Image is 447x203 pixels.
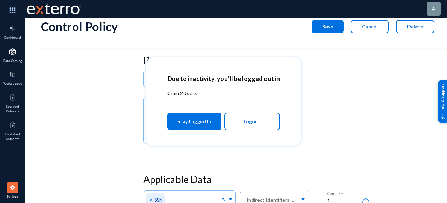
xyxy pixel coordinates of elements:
[177,115,211,128] span: Stay Logged In
[167,90,280,97] p: 0 min 20 secs
[167,113,222,130] button: Stay Logged In
[167,75,280,83] h2: Due to inactivity, you’ll be logged out in
[224,113,280,130] button: Logout
[243,115,260,127] span: Logout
